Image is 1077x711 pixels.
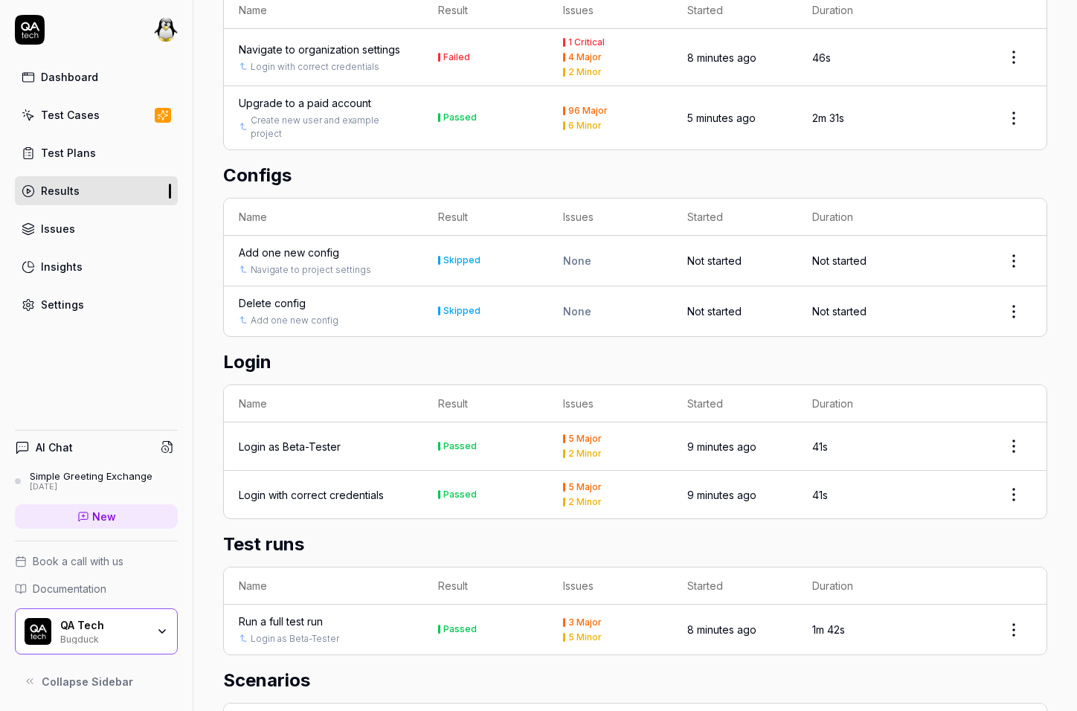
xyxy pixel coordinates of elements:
[812,112,844,124] time: 2m 31s
[812,489,828,501] time: 41s
[797,567,922,605] th: Duration
[568,38,605,47] div: 1 Critical
[443,625,477,634] div: Passed
[15,581,178,596] a: Documentation
[25,618,51,645] img: QA Tech Logo
[41,297,84,312] div: Settings
[15,608,178,654] button: QA Tech LogoQA TechBugduck
[41,259,83,274] div: Insights
[812,51,831,64] time: 46s
[687,51,756,64] time: 8 minutes ago
[15,252,178,281] a: Insights
[223,349,1047,376] h2: Login
[568,633,602,642] div: 5 Minor
[224,385,423,422] th: Name
[672,567,797,605] th: Started
[568,53,602,62] div: 4 Major
[812,623,845,636] time: 1m 42s
[687,112,756,124] time: 5 minutes ago
[41,145,96,161] div: Test Plans
[60,619,147,632] div: QA Tech
[15,62,178,91] a: Dashboard
[92,509,116,524] span: New
[41,183,80,199] div: Results
[15,214,178,243] a: Issues
[797,286,922,336] td: Not started
[423,385,548,422] th: Result
[672,385,797,422] th: Started
[797,199,922,236] th: Duration
[568,121,602,130] div: 6 Minor
[15,470,178,492] a: Simple Greeting Exchange[DATE]
[15,138,178,167] a: Test Plans
[438,50,470,65] button: Failed
[568,498,602,506] div: 2 Minor
[224,199,423,236] th: Name
[15,553,178,569] a: Book a call with us
[443,53,470,62] div: Failed
[251,314,338,327] a: Add one new config
[568,449,602,458] div: 2 Minor
[423,567,548,605] th: Result
[443,490,477,499] div: Passed
[251,632,339,646] a: Login as Beta-Tester
[548,567,673,605] th: Issues
[239,439,341,454] a: Login as Beta-Tester
[239,245,339,260] div: Add one new config
[224,567,423,605] th: Name
[443,442,477,451] div: Passed
[672,199,797,236] th: Started
[423,199,548,236] th: Result
[251,114,408,141] a: Create new user and example project
[548,199,673,236] th: Issues
[15,666,178,696] button: Collapse Sidebar
[568,106,608,115] div: 96 Major
[672,286,797,336] td: Not started
[812,440,828,453] time: 41s
[33,581,106,596] span: Documentation
[15,100,178,129] a: Test Cases
[797,236,922,286] td: Not started
[672,236,797,286] td: Not started
[568,68,602,77] div: 2 Minor
[60,632,147,644] div: Bugduck
[239,614,323,629] a: Run a full test run
[15,504,178,529] a: New
[41,107,100,123] div: Test Cases
[443,256,480,265] div: Skipped
[563,253,658,268] div: None
[15,290,178,319] a: Settings
[239,487,384,503] a: Login with correct credentials
[251,263,371,277] a: Navigate to project settings
[568,618,602,627] div: 3 Major
[223,531,1047,558] h2: Test runs
[797,385,922,422] th: Duration
[41,221,75,237] div: Issues
[154,18,178,42] img: 5eef0e98-4aae-465c-a732-758f13500123.jpeg
[563,303,658,319] div: None
[30,470,152,482] div: Simple Greeting Exchange
[223,162,1047,189] h2: Configs
[15,176,178,205] a: Results
[239,295,306,311] a: Delete config
[239,95,371,111] a: Upgrade to a paid account
[239,42,400,57] a: Navigate to organization settings
[687,623,756,636] time: 8 minutes ago
[36,440,73,455] h4: AI Chat
[687,440,756,453] time: 9 minutes ago
[41,69,98,85] div: Dashboard
[223,667,1047,694] h2: Scenarios
[568,483,602,492] div: 5 Major
[443,306,480,315] div: Skipped
[568,434,602,443] div: 5 Major
[251,60,379,74] a: Login with correct credentials
[443,113,477,122] div: Passed
[42,674,133,689] span: Collapse Sidebar
[687,489,756,501] time: 9 minutes ago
